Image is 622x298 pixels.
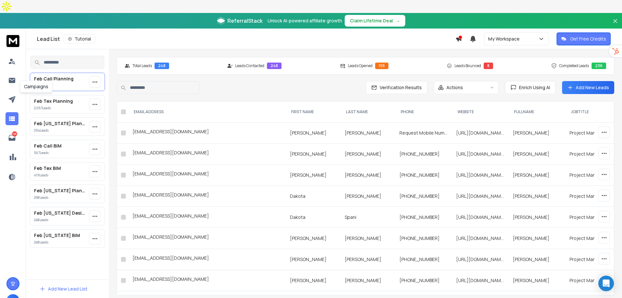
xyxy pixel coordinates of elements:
td: [PHONE_NUMBER] [396,165,452,186]
th: FIRST NAME [286,101,341,123]
td: [PERSON_NAME] [341,165,396,186]
td: [PERSON_NAME] [341,249,396,270]
td: [PERSON_NAME] [286,270,341,291]
td: [PERSON_NAME] [286,165,341,186]
td: [PERSON_NAME] [509,144,566,165]
th: LAST NAME [341,101,396,123]
td: [PERSON_NAME] [509,228,566,249]
p: Feb [US_STATE] Design [34,210,86,216]
p: Feb Cali BIM [34,143,62,149]
p: Feb Tex Planning [34,98,73,104]
td: [PERSON_NAME] [509,270,566,291]
div: [EMAIL_ADDRESS][DOMAIN_NAME] [132,234,282,243]
div: 248 [267,63,282,69]
div: [EMAIL_ADDRESS][DOMAIN_NAME] [132,149,282,159]
p: Leads Bounced [455,63,481,68]
td: [URL][DOMAIN_NAME] [452,123,509,144]
p: 248 Lead s [34,218,86,222]
td: Dakota [286,186,341,207]
td: [URL][DOMAIN_NAME] [452,249,509,270]
td: [PERSON_NAME] [509,249,566,270]
p: 2,057 Lead s [34,106,73,111]
p: 248 Lead s [34,240,80,245]
button: Verification Results [366,81,427,94]
td: [PERSON_NAME] [509,165,566,186]
td: [URL][DOMAIN_NAME] [452,186,509,207]
td: [PERSON_NAME] [341,228,396,249]
div: Lead List [37,34,455,43]
p: 629 Lead s [34,83,74,88]
td: [URL][DOMAIN_NAME] [452,165,509,186]
p: Feb Cali Planning [34,76,74,82]
td: [PHONE_NUMBER] [396,144,452,165]
div: [EMAIL_ADDRESS][DOMAIN_NAME] [132,276,282,285]
button: Close banner [611,17,619,32]
span: ReferralStack [227,17,262,25]
td: [PERSON_NAME] [509,207,566,228]
td: [PHONE_NUMBER] [396,249,452,270]
p: 258 Lead s [34,195,86,200]
td: [PHONE_NUMBER] [396,186,452,207]
td: [PERSON_NAME] [509,123,566,144]
td: [PERSON_NAME] [341,270,396,291]
div: 248 [155,63,169,69]
div: 8 [484,63,493,69]
p: Feb [US_STATE] Planning [34,187,86,194]
td: [PHONE_NUMBER] [396,228,452,249]
button: Enrich Using AI [505,81,556,94]
span: Verification Results [377,84,422,91]
button: Add New Leads [562,81,614,94]
th: Phone [396,101,452,123]
div: Open Intercom Messenger [598,276,614,291]
div: [EMAIL_ADDRESS][DOMAIN_NAME] [132,128,282,137]
p: Total Leads [132,63,152,68]
td: [PERSON_NAME] [341,144,396,165]
td: [URL][DOMAIN_NAME] [452,228,509,249]
td: [PERSON_NAME] [341,186,396,207]
p: Feb [US_STATE] BIM [34,232,80,239]
td: Dakota [286,207,341,228]
td: [URL][DOMAIN_NAME] [452,270,509,291]
a: 128 [6,131,18,144]
p: 567 Lead s [34,150,62,155]
td: Spani [341,207,396,228]
th: website [452,101,509,123]
td: [PERSON_NAME] [509,186,566,207]
span: → [396,18,400,24]
p: 294 Lead s [34,128,86,133]
td: [PHONE_NUMBER] [396,270,452,291]
td: [PHONE_NUMBER] [396,207,452,228]
div: [EMAIL_ADDRESS][DOMAIN_NAME] [132,192,282,201]
button: Add New Lead List [34,282,93,295]
p: Get Free Credits [570,36,606,42]
p: My Workspace [488,36,522,42]
a: Add New Leads [567,84,609,91]
td: [PERSON_NAME] [286,123,341,144]
td: [PERSON_NAME] [341,123,396,144]
span: Enrich Using AI [516,84,550,91]
td: [PERSON_NAME] [286,228,341,249]
div: [EMAIL_ADDRESS][DOMAIN_NAME] [132,213,282,222]
td: [PERSON_NAME] [286,249,341,270]
div: [EMAIL_ADDRESS][DOMAIN_NAME] [132,255,282,264]
td: [URL][DOMAIN_NAME] [452,207,509,228]
p: Feb Tex BIM [34,165,61,172]
button: Get Free Credits [557,32,611,45]
p: Leads Contacted [235,63,264,68]
td: [URL][DOMAIN_NAME] [452,144,509,165]
th: fullName [509,101,566,123]
p: 419 Lead s [34,173,61,178]
div: Campaigns [20,80,52,93]
p: Completed Leads [559,63,589,68]
th: EMAIL ADDRESS [129,101,286,123]
button: Claim Lifetime Deal→ [345,15,405,27]
p: 128 [12,131,17,137]
div: [EMAIL_ADDRESS][DOMAIN_NAME] [132,171,282,180]
div: 236 [592,63,606,69]
div: 155 [375,63,388,69]
p: Unlock AI-powered affiliate growth [268,18,342,24]
p: Leads Opened [348,63,373,68]
p: Feb [US_STATE] Planning [34,120,86,127]
td: [PERSON_NAME] [286,144,341,165]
